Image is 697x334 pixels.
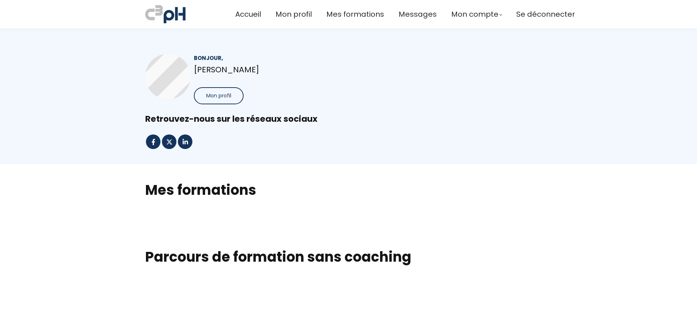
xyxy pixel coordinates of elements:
[235,8,261,20] a: Accueil
[145,4,186,25] img: a70bc7685e0efc0bd0b04b3506828469.jpeg
[399,8,437,20] a: Messages
[194,54,336,62] div: Bonjour,
[516,8,575,20] a: Se déconnecter
[451,8,498,20] span: Mon compte
[206,92,231,100] span: Mon profil
[276,8,312,20] a: Mon profil
[326,8,384,20] a: Mes formations
[145,181,552,199] h2: Mes formations
[145,113,552,125] div: Retrouvez-nous sur les réseaux sociaux
[194,63,336,76] p: [PERSON_NAME]
[194,87,244,104] button: Mon profil
[145,248,552,266] h1: Parcours de formation sans coaching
